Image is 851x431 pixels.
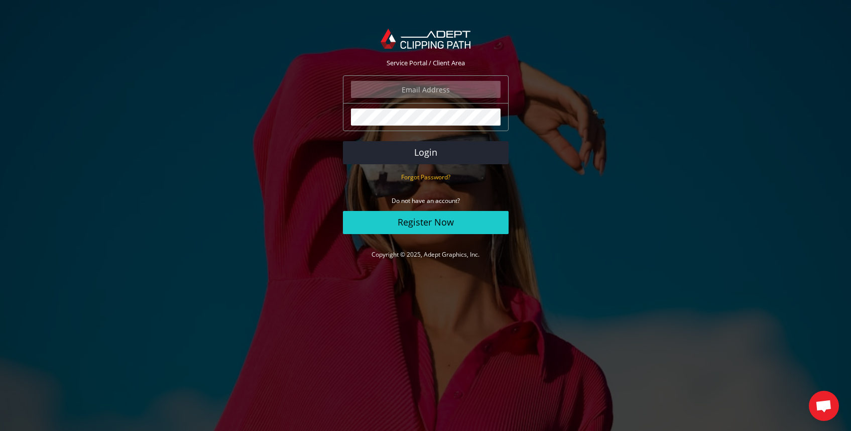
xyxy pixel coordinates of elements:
a: Forgot Password? [401,172,450,181]
div: פתח צ'אט [809,391,839,421]
small: Forgot Password? [401,173,450,181]
small: Do not have an account? [392,196,460,205]
button: Login [343,141,509,164]
img: Adept Graphics [381,29,470,49]
input: Email Address [351,81,501,98]
a: Copyright © 2025, Adept Graphics, Inc. [372,250,479,259]
span: Service Portal / Client Area [387,58,465,67]
a: Register Now [343,211,509,234]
